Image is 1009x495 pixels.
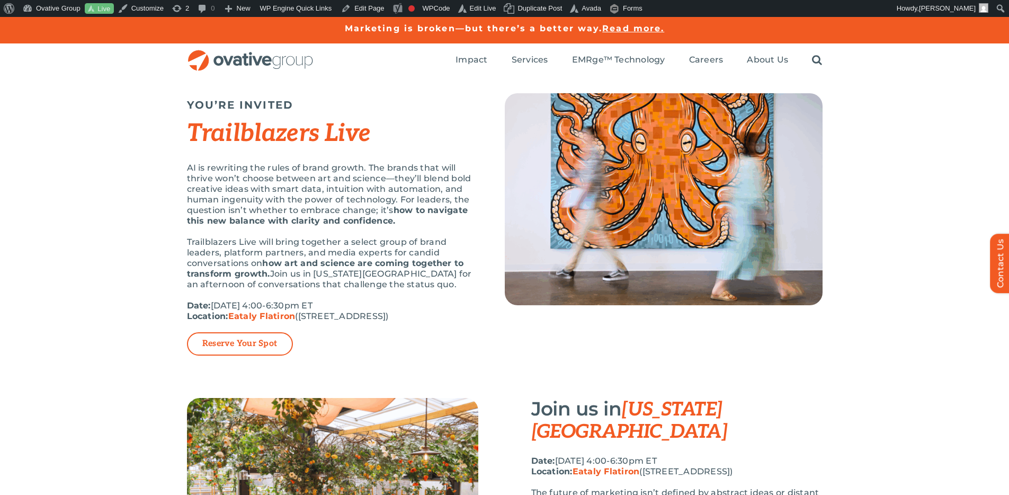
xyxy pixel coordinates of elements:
p: Trailblazers Live will bring together a select group of brand leaders, platform partners, and med... [187,237,478,290]
span: [US_STATE][GEOGRAPHIC_DATA] [531,398,728,444]
p: AI is rewriting the rules of brand growth. The brands that will thrive won’t choose between art a... [187,163,478,226]
a: Search [812,55,822,66]
strong: how to navigate this new balance with clarity and confidence. [187,205,468,226]
a: Reserve Your Spot [202,339,277,349]
a: About Us [747,55,788,66]
a: OG_Full_horizontal_RGB [187,49,314,59]
a: Eataly Flatiron [573,466,640,476]
h3: Join us in [531,398,823,443]
span: About Us [747,55,788,65]
strong: Date: [531,456,555,466]
a: Eataly Flatiron [228,311,296,321]
span: Services [512,55,548,65]
strong: Location: [531,466,640,476]
span: Careers [689,55,724,65]
a: Live [85,3,114,14]
img: Top Image [505,93,823,305]
strong: how art and science are coming together to transform growth. [187,258,464,279]
a: EMRge™ Technology [572,55,665,66]
span: Impact [456,55,487,65]
a: Careers [689,55,724,66]
p: [DATE] 4:00-6:30pm ET ([STREET_ADDRESS]) [531,456,823,477]
a: Impact [456,55,487,66]
a: Read more. [602,23,664,33]
p: [DATE] 4:00-6:30pm ET ([STREET_ADDRESS]) [187,300,478,322]
strong: Date: [187,300,211,311]
a: Marketing is broken—but there’s a better way. [345,23,603,33]
strong: Location: [187,311,296,321]
span: [PERSON_NAME] [919,4,976,12]
a: Services [512,55,548,66]
em: Trailblazers Live [187,119,371,148]
span: EMRge™ Technology [572,55,665,65]
h5: YOU’RE INVITED [187,99,478,111]
div: Focus keyphrase not set [408,5,415,12]
nav: Menu [456,43,822,77]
